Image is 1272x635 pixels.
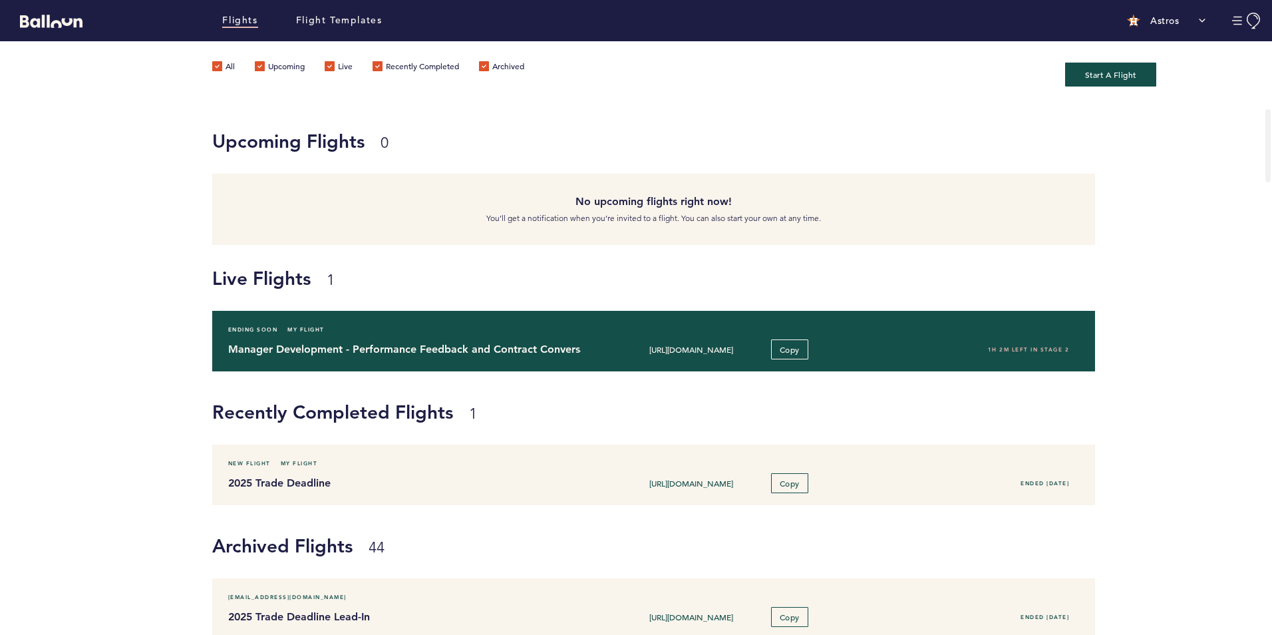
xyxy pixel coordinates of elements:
p: Astros [1150,14,1179,27]
small: 44 [369,538,385,556]
h1: Live Flights [212,265,1262,292]
button: Copy [771,339,808,359]
span: My Flight [281,457,318,470]
svg: Balloon [20,15,82,28]
span: Ending Soon [228,323,278,336]
label: Archived [479,61,524,75]
span: Ended [DATE] [1021,480,1069,487]
p: You’ll get a notification when you’re invited to a flight. You can also start your own at any time. [222,212,1086,225]
button: Copy [771,473,808,493]
button: Astros [1120,7,1212,34]
h1: Archived Flights [212,532,1262,559]
a: Balloon [10,13,82,27]
label: All [212,61,235,75]
label: Recently Completed [373,61,459,75]
span: Copy [780,478,800,489]
small: 1 [327,271,335,289]
small: 0 [381,134,389,152]
label: Upcoming [255,61,305,75]
small: 1 [469,405,477,423]
span: 1H 2M left in stage 2 [988,346,1070,353]
span: Ended [DATE] [1021,614,1069,620]
h1: Upcoming Flights [212,128,1086,154]
h4: 2025 Trade Deadline Lead-In [228,609,571,625]
span: Copy [780,344,800,355]
h4: No upcoming flights right now! [222,194,1086,210]
h4: 2025 Trade Deadline [228,475,571,491]
button: Manage Account [1232,13,1262,29]
button: Copy [771,607,808,627]
span: My Flight [287,323,325,336]
a: Flights [222,13,257,28]
h4: Manager Development - Performance Feedback and Contract Conversations [228,341,571,357]
a: Flight Templates [296,13,383,28]
label: Live [325,61,353,75]
span: Copy [780,612,800,622]
span: [EMAIL_ADDRESS][DOMAIN_NAME] [228,590,347,604]
span: New Flight [228,457,271,470]
h1: Recently Completed Flights [212,399,1262,425]
button: Start A Flight [1065,63,1156,87]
